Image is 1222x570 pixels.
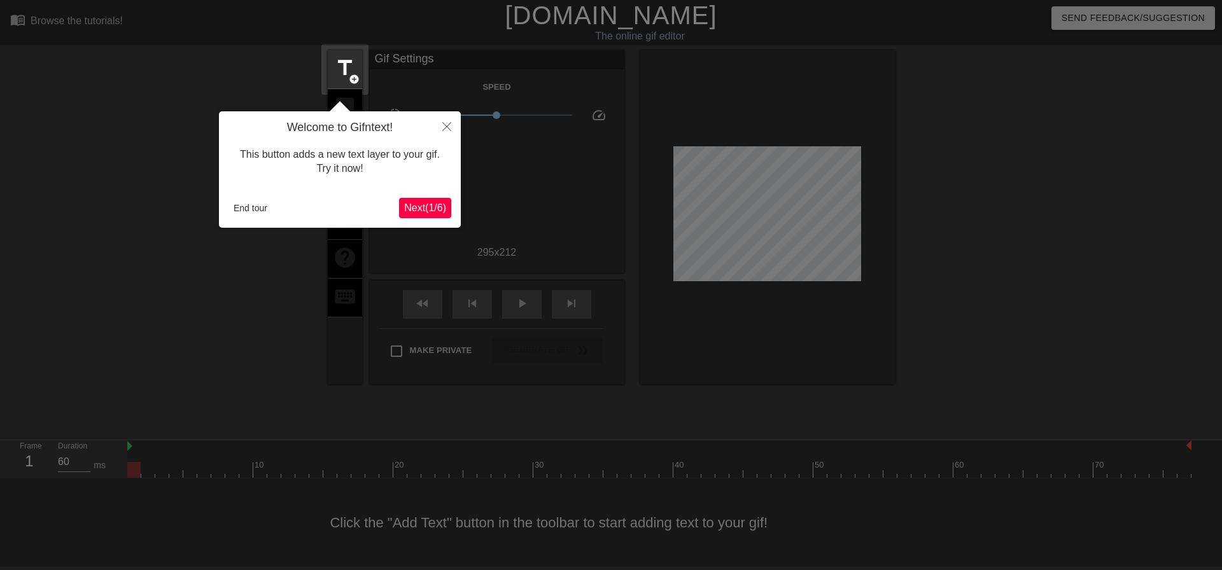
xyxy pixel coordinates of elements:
button: End tour [228,198,272,218]
span: Next ( 1 / 6 ) [404,202,446,213]
h4: Welcome to Gifntext! [228,121,451,135]
div: This button adds a new text layer to your gif. Try it now! [228,135,451,189]
button: Close [433,111,461,141]
button: Next [399,198,451,218]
